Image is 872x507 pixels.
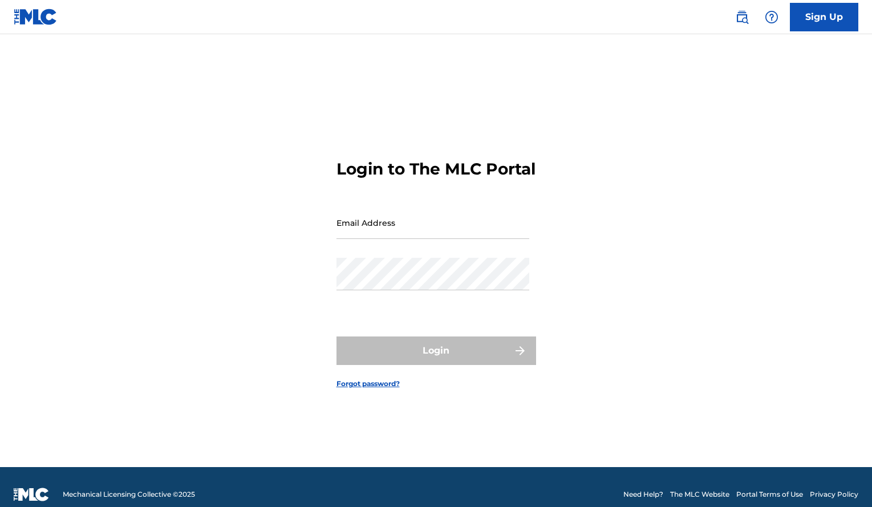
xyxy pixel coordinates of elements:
[336,379,400,389] a: Forgot password?
[810,489,858,500] a: Privacy Policy
[735,10,749,24] img: search
[731,6,753,29] a: Public Search
[336,159,536,179] h3: Login to The MLC Portal
[670,489,729,500] a: The MLC Website
[736,489,803,500] a: Portal Terms of Use
[765,10,778,24] img: help
[790,3,858,31] a: Sign Up
[623,489,663,500] a: Need Help?
[815,452,872,507] iframe: Chat Widget
[63,489,195,500] span: Mechanical Licensing Collective © 2025
[760,6,783,29] div: Help
[14,9,58,25] img: MLC Logo
[14,488,49,501] img: logo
